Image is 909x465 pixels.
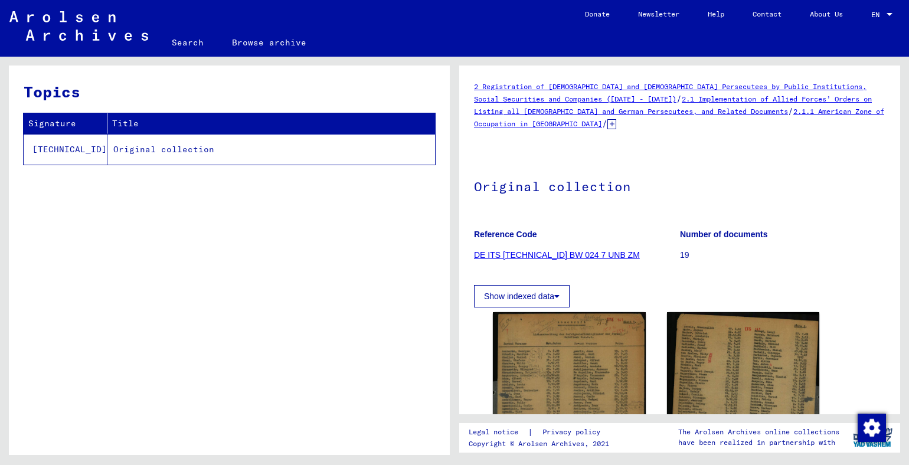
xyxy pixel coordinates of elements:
img: yv_logo.png [851,423,895,452]
p: Copyright © Arolsen Archives, 2021 [469,438,614,449]
a: Privacy policy [533,426,614,438]
b: Reference Code [474,230,537,239]
td: Original collection [107,134,435,165]
h1: Original collection [474,159,885,211]
p: The Arolsen Archives online collections [678,427,839,437]
span: / [602,118,607,129]
a: 2 Registration of [DEMOGRAPHIC_DATA] and [DEMOGRAPHIC_DATA] Persecutees by Public Institutions, S... [474,82,867,103]
td: [TECHNICAL_ID] [24,134,107,165]
b: Number of documents [680,230,768,239]
a: Legal notice [469,426,528,438]
a: Browse archive [218,28,321,57]
span: / [676,93,682,104]
div: Change consent [857,413,885,441]
img: Change consent [858,414,886,442]
a: DE ITS [TECHNICAL_ID] BW 024 7 UNB ZM [474,250,640,260]
a: Search [158,28,218,57]
th: Title [107,113,435,134]
button: Show indexed data [474,285,570,307]
span: / [788,106,793,116]
p: 19 [680,249,885,261]
h3: Topics [24,80,434,103]
th: Signature [24,113,107,134]
img: Arolsen_neg.svg [9,11,148,41]
div: | [469,426,614,438]
span: EN [871,11,884,19]
p: have been realized in partnership with [678,437,839,448]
